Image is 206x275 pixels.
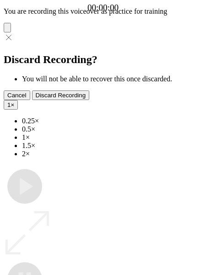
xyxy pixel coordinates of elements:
li: 2× [22,150,202,158]
button: 1× [4,100,18,110]
a: 00:00:00 [87,3,119,13]
li: 0.25× [22,117,202,125]
button: Discard Recording [32,90,90,100]
li: 0.5× [22,125,202,133]
li: 1.5× [22,142,202,150]
li: 1× [22,133,202,142]
h2: Discard Recording? [4,53,202,66]
p: You are recording this voiceover as practice for training [4,7,202,16]
span: 1 [7,101,11,108]
li: You will not be able to recover this once discarded. [22,75,202,83]
button: Cancel [4,90,30,100]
